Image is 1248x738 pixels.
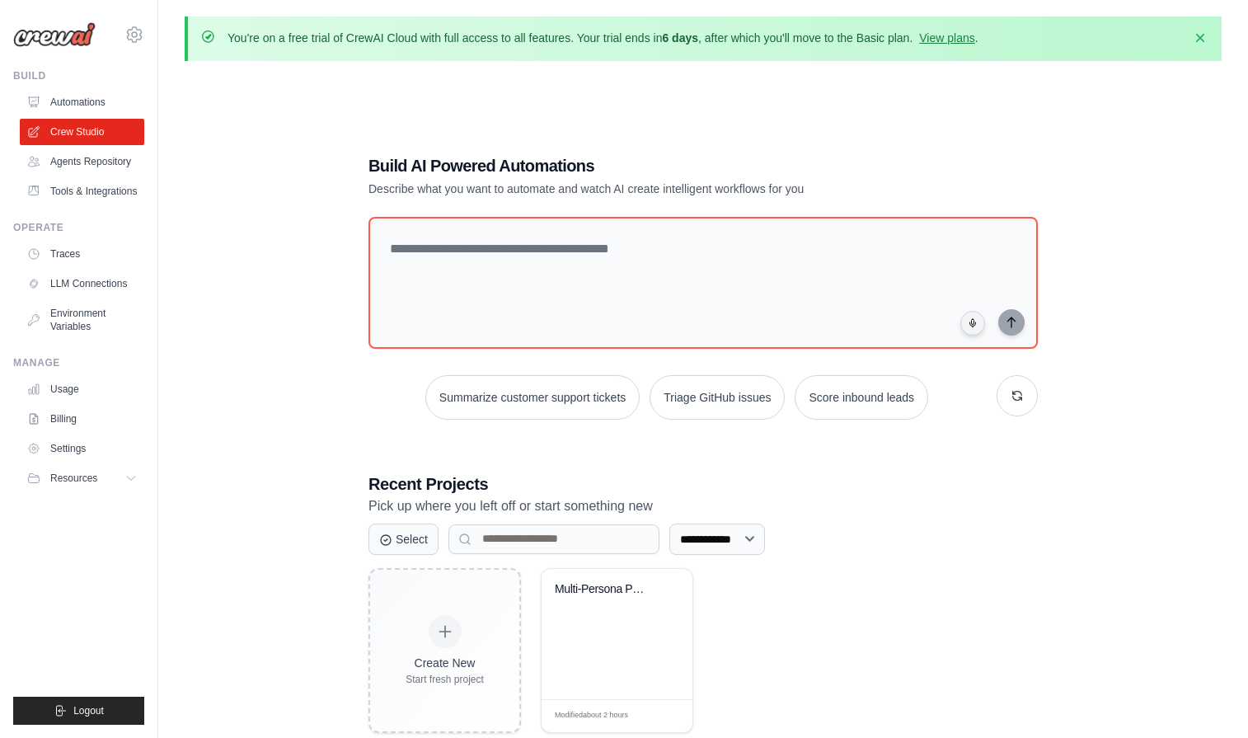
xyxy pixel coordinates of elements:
a: Usage [20,376,144,402]
a: Environment Variables [20,300,144,340]
button: Click to speak your automation idea [960,311,985,336]
p: Pick up where you left off or start something new [368,496,1038,517]
div: Manage [13,356,144,369]
a: Settings [20,435,144,462]
button: Summarize customer support tickets [425,375,640,420]
h3: Recent Projects [368,472,1038,496]
div: Start fresh project [406,673,484,686]
div: Create New [406,655,484,671]
a: Automations [20,89,144,115]
div: Build [13,69,144,82]
button: Select [368,524,439,555]
a: LLM Connections [20,270,144,297]
button: Get new suggestions [997,375,1038,416]
a: Traces [20,241,144,267]
strong: 6 days [662,31,698,45]
button: Triage GitHub issues [650,375,785,420]
button: Resources [20,465,144,491]
button: Logout [13,697,144,725]
a: Crew Studio [20,119,144,145]
p: Describe what you want to automate and watch AI create intelligent workflows for you [368,181,922,197]
span: Resources [50,472,97,485]
span: Modified about 2 hours [555,710,628,722]
img: Logo [13,22,96,47]
span: Logout [73,704,104,717]
a: Billing [20,406,144,432]
span: Edit [654,710,668,722]
div: Operate [13,221,144,234]
a: View plans [919,31,974,45]
button: Score inbound leads [795,375,928,420]
a: Agents Repository [20,148,144,175]
h1: Build AI Powered Automations [368,154,922,177]
p: You're on a free trial of CrewAI Cloud with full access to all features. Your trial ends in , aft... [228,30,978,46]
div: Multi-Persona Psychology Analysis Engine [555,582,654,597]
a: Tools & Integrations [20,178,144,204]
